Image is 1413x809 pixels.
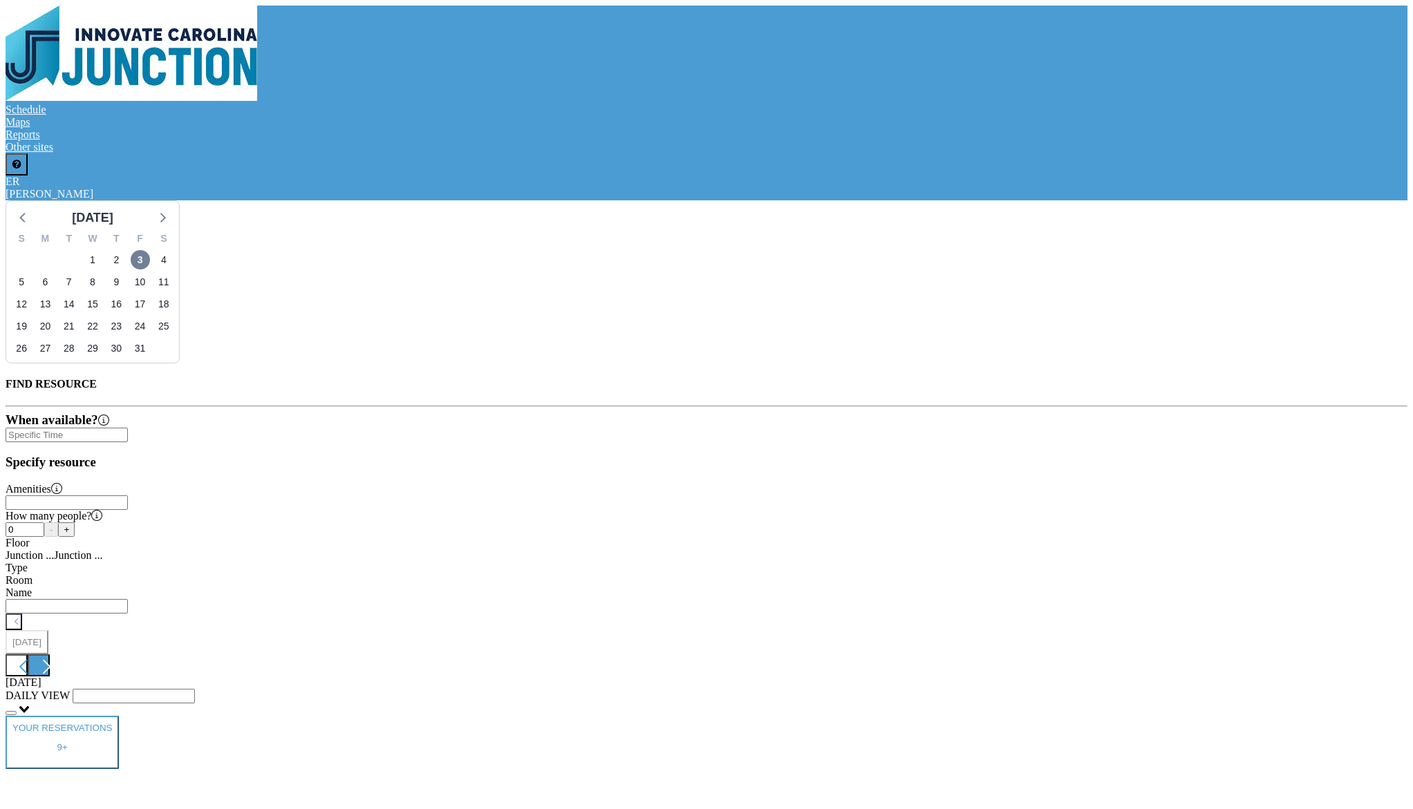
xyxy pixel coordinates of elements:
label: Floor [6,537,30,549]
span: Friday, October 17, 2025 [131,294,150,314]
span: Sunday, October 19, 2025 [12,316,31,336]
span: Wednesday, October 15, 2025 [83,294,102,314]
input: Search for option [6,495,128,510]
span: Saturday, October 25, 2025 [154,316,174,336]
div: W [81,231,104,249]
span: Thursday, October 30, 2025 [106,339,126,358]
span: DAILY VIEW [6,689,70,701]
h3: Specify resource [6,455,1407,470]
span: Thursday, October 9, 2025 [106,272,126,292]
span: Monday, October 6, 2025 [35,272,55,292]
div: Search for option [6,495,1407,510]
div: Search for option [6,428,1407,442]
label: How many people? [6,510,102,522]
span: Sunday, October 26, 2025 [12,339,31,358]
h4: FIND RESOURCE [6,378,1407,390]
span: Monday, October 20, 2025 [35,316,55,336]
span: Thursday, October 2, 2025 [106,250,126,269]
span: Tuesday, October 28, 2025 [59,339,79,358]
button: + [58,522,75,537]
label: Amenities [6,483,62,495]
div: S [10,231,33,249]
div: T [57,231,81,249]
span: Saturday, October 11, 2025 [154,272,174,292]
a: Maps [6,116,30,128]
div: Search for option [6,689,1407,716]
a: Schedule [6,104,46,115]
span: Wednesday, October 29, 2025 [83,339,102,358]
a: Other sites [6,141,53,153]
span: Saturday, October 4, 2025 [154,250,174,269]
span: Friday, October 10, 2025 [131,272,150,292]
span: Sunday, October 5, 2025 [12,272,31,292]
input: Search for option [73,689,195,703]
button: YOUR RESERVATIONS9+ [6,716,119,769]
div: S [152,231,176,249]
span: Friday, October 31, 2025 [131,339,150,358]
div: F [128,231,151,249]
img: organization-logo [6,6,257,101]
span: Room [6,574,32,586]
input: Search for option [6,428,128,442]
span: Sunday, October 12, 2025 [12,294,31,314]
span: Monday, October 13, 2025 [35,294,55,314]
span: Thursday, October 23, 2025 [106,316,126,336]
span: Friday, October 3, 2025 [131,250,150,269]
div: [DATE] [72,208,113,227]
span: ER [6,175,19,187]
span: Wednesday, October 8, 2025 [83,272,102,292]
span: [DATE] [6,676,41,688]
span: Tuesday, October 14, 2025 [59,294,79,314]
span: Saturday, October 18, 2025 [154,294,174,314]
div: Search for option [6,599,1407,613]
span: Junction ... [54,549,102,561]
span: Friday, October 24, 2025 [131,316,150,336]
label: Type [6,562,28,573]
span: Tuesday, October 21, 2025 [59,316,79,336]
button: - [44,522,58,537]
span: Junction ... [6,549,54,561]
span: [PERSON_NAME] [6,188,93,200]
button: Clear Selected [6,711,17,715]
label: Name [6,587,32,598]
a: Reports [6,129,40,140]
button: [DATE] [6,630,48,654]
p: 9+ [12,742,112,752]
span: Wednesday, October 1, 2025 [83,250,102,269]
span: Thursday, October 16, 2025 [106,294,126,314]
span: Monday, October 27, 2025 [35,339,55,358]
div: T [104,231,128,249]
div: M [33,231,57,249]
span: Tuesday, October 7, 2025 [59,272,79,292]
input: Search for option [6,599,128,613]
span: Wednesday, October 22, 2025 [83,316,102,336]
